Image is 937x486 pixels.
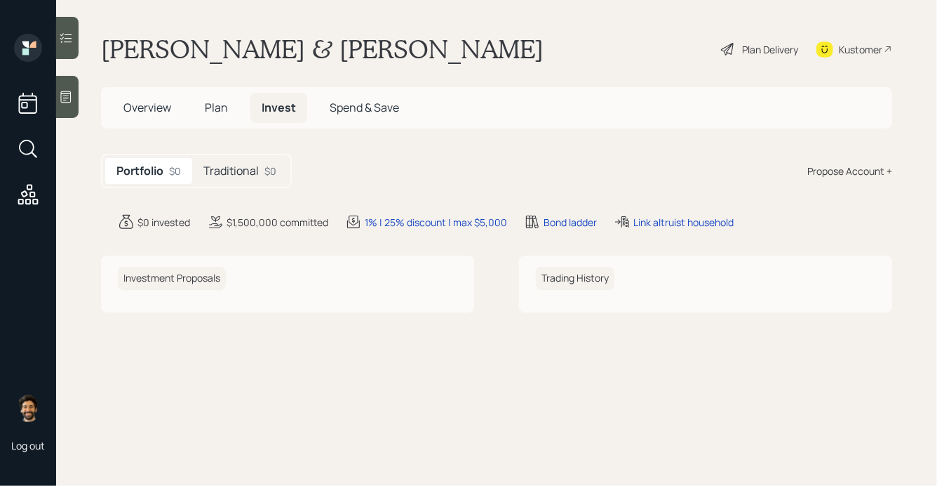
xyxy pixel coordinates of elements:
[330,100,399,115] span: Spend & Save
[544,215,597,230] div: Bond ladder
[137,215,190,230] div: $0 invested
[118,267,226,290] h6: Investment Proposals
[203,164,259,178] h5: Traditional
[11,439,45,452] div: Log out
[807,164,892,178] div: Propose Account +
[262,100,296,115] span: Invest
[169,164,181,178] div: $0
[536,267,614,290] h6: Trading History
[633,215,734,230] div: Link altruist household
[264,164,276,178] div: $0
[14,394,42,422] img: eric-schwartz-headshot.png
[839,42,882,57] div: Kustomer
[101,34,544,65] h1: [PERSON_NAME] & [PERSON_NAME]
[227,215,328,230] div: $1,500,000 committed
[742,42,798,57] div: Plan Delivery
[116,164,163,178] h5: Portfolio
[123,100,171,115] span: Overview
[365,215,507,230] div: 1% | 25% discount | max $5,000
[205,100,228,115] span: Plan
